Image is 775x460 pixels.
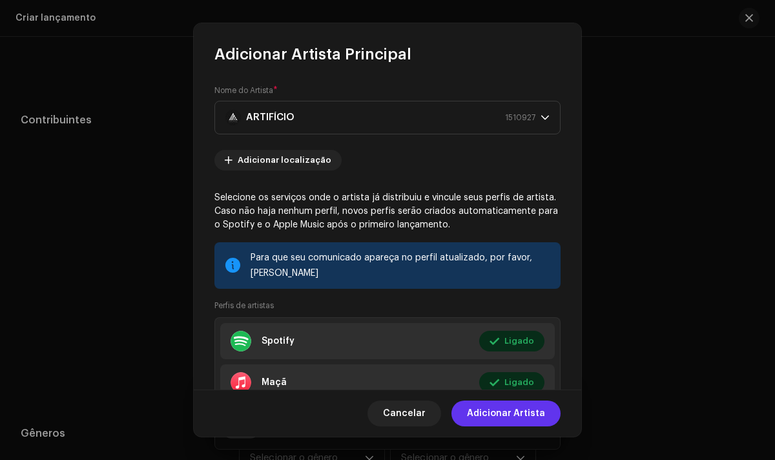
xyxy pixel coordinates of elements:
[225,110,241,125] img: b1915c3f-00f2-443a-80b8-0916ef53478d
[251,253,532,278] font: Para que seu comunicado apareça no perfil atualizado, por favor, [PERSON_NAME]
[214,150,342,171] button: Adicionar localização
[214,47,411,62] font: Adicionar Artista Principal
[214,193,558,229] font: Selecione os serviços onde o artista já distribuiu e vincule seus perfis de artista. Caso não haj...
[225,101,541,134] span: ARTIFÍCIO
[451,401,561,426] button: Adicionar Artista
[262,337,294,346] font: Spotify
[504,337,534,345] font: Ligado
[367,401,441,426] button: Cancelar
[214,87,273,94] font: Nome do Artista
[504,378,534,386] font: Ligado
[262,378,287,387] font: Maçã
[383,401,426,426] span: Cancelar
[238,156,331,164] font: Adicionar localização
[541,101,550,134] div: gatilho suspenso
[246,112,294,122] font: ARTIFÍCIO
[479,372,544,393] button: Ligado
[214,302,274,309] font: Perfis de artistas
[479,331,544,351] button: Ligado
[467,409,545,418] font: Adicionar Artista
[505,114,535,121] font: 1510927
